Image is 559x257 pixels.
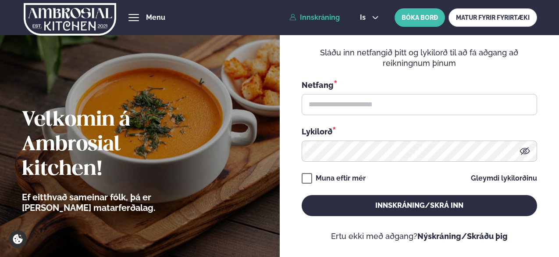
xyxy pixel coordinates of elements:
h2: Velkomin á Ambrosial kitchen! [22,108,204,182]
button: hamburger [128,12,139,23]
span: is [360,14,368,21]
a: Innskráning [289,14,340,22]
div: Lykilorð [302,126,537,137]
button: Innskráning/Skrá inn [302,195,537,216]
img: logo [24,1,116,37]
div: Netfang [302,79,537,90]
a: Nýskráning/Skráðu þig [417,232,508,241]
a: MATUR FYRIR FYRIRTÆKI [449,8,537,27]
button: is [353,14,386,21]
p: Ef eitthvað sameinar fólk, þá er [PERSON_NAME] matarferðalag. [22,192,204,213]
a: Cookie settings [9,230,27,248]
button: BÓKA BORÐ [395,8,445,27]
p: Sláðu inn netfangið þitt og lykilorð til að fá aðgang að reikningnum þínum [302,47,537,69]
a: Gleymdi lykilorðinu [471,175,537,182]
p: Ertu ekki með aðgang? [302,231,537,242]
